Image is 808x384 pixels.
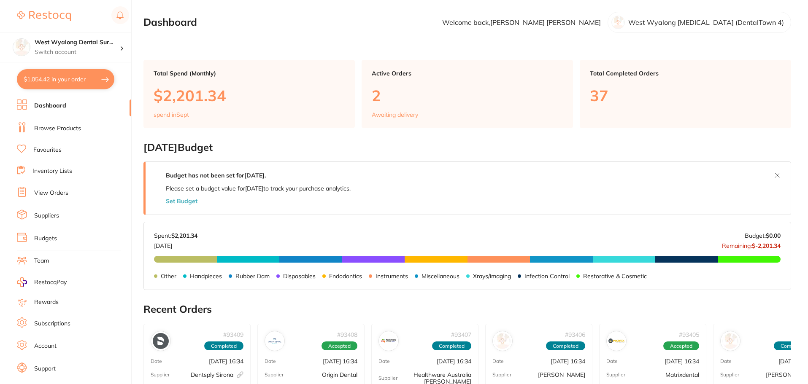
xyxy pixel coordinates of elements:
[322,341,357,351] span: Accepted
[34,212,59,220] a: Suppliers
[432,341,471,351] span: Completed
[154,111,189,118] p: spend in Sept
[283,273,316,279] p: Disposables
[34,320,70,328] a: Subscriptions
[33,146,62,154] a: Favourites
[35,38,120,47] h4: West Wyalong Dental Surgery (DentalTown 4)
[606,358,618,364] p: Date
[34,189,68,197] a: View Orders
[34,365,56,373] a: Support
[628,19,784,26] p: West Wyalong [MEDICAL_DATA] (DentalTown 4)
[442,19,601,26] p: Welcome back, [PERSON_NAME] [PERSON_NAME]
[143,142,791,153] h2: [DATE] Budget
[323,358,357,365] p: [DATE] 16:34
[524,273,570,279] p: Infection Control
[34,278,67,287] span: RestocqPay
[171,232,197,239] strong: $2,201.34
[372,70,563,77] p: Active Orders
[495,333,511,349] img: Adam Dental
[322,371,357,378] p: Origin Dental
[580,60,791,128] a: Total Completed Orders37
[17,277,67,287] a: RestocqPay
[745,232,781,239] p: Budget:
[143,303,791,315] h2: Recent Orders
[13,39,30,56] img: West Wyalong Dental Surgery (DentalTown 4)
[583,273,647,279] p: Restorative & Cosmetic
[606,372,625,378] p: Supplier
[32,167,72,175] a: Inventory Lists
[590,87,781,104] p: 37
[663,341,699,351] span: Accepted
[551,358,585,365] p: [DATE] 16:34
[34,234,57,243] a: Budgets
[608,333,624,349] img: Matrixdental
[372,111,418,118] p: Awaiting delivery
[378,358,390,364] p: Date
[143,16,197,28] h2: Dashboard
[209,358,243,365] p: [DATE] 16:34
[17,6,71,26] a: Restocq Logo
[590,70,781,77] p: Total Completed Orders
[166,198,197,204] button: Set Budget
[166,185,351,192] p: Please set a budget value for [DATE] to track your purchase analytics.
[473,273,511,279] p: Xrays/imaging
[17,69,114,89] button: $1,054.42 in your order
[191,371,243,378] p: Dentsply Sirona
[766,232,781,239] strong: $0.00
[154,70,345,77] p: Total Spend (Monthly)
[376,273,408,279] p: Instruments
[153,333,169,349] img: Dentsply Sirona
[235,273,270,279] p: Rubber Dam
[565,331,585,338] p: # 93406
[265,358,276,364] p: Date
[17,11,71,21] img: Restocq Logo
[679,331,699,338] p: # 93405
[665,358,699,365] p: [DATE] 16:34
[34,342,57,350] a: Account
[151,358,162,364] p: Date
[381,333,397,349] img: Healthware Australia Ridley
[665,371,699,378] p: Matrixdental
[190,273,222,279] p: Handpieces
[329,273,362,279] p: Endodontics
[34,257,49,265] a: Team
[143,60,355,128] a: Total Spend (Monthly)$2,201.34spend inSept
[451,331,471,338] p: # 93407
[265,372,284,378] p: Supplier
[752,242,781,250] strong: $-2,201.34
[538,371,585,378] p: [PERSON_NAME]
[378,375,397,381] p: Supplier
[151,372,170,378] p: Supplier
[17,277,27,287] img: RestocqPay
[546,341,585,351] span: Completed
[267,333,283,349] img: Origin Dental
[492,358,504,364] p: Date
[34,298,59,306] a: Rewards
[372,87,563,104] p: 2
[422,273,459,279] p: Miscellaneous
[720,358,732,364] p: Date
[34,124,81,133] a: Browse Products
[34,102,66,110] a: Dashboard
[722,333,738,349] img: Henry Schein Halas
[720,372,739,378] p: Supplier
[204,341,243,351] span: Completed
[154,232,197,239] p: Spent:
[437,358,471,365] p: [DATE] 16:34
[362,60,573,128] a: Active Orders2Awaiting delivery
[154,87,345,104] p: $2,201.34
[154,239,197,249] p: [DATE]
[337,331,357,338] p: # 93408
[166,172,266,179] strong: Budget has not been set for [DATE] .
[35,48,120,56] p: Switch account
[492,372,511,378] p: Supplier
[223,331,243,338] p: # 93409
[161,273,176,279] p: Other
[722,239,781,249] p: Remaining:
